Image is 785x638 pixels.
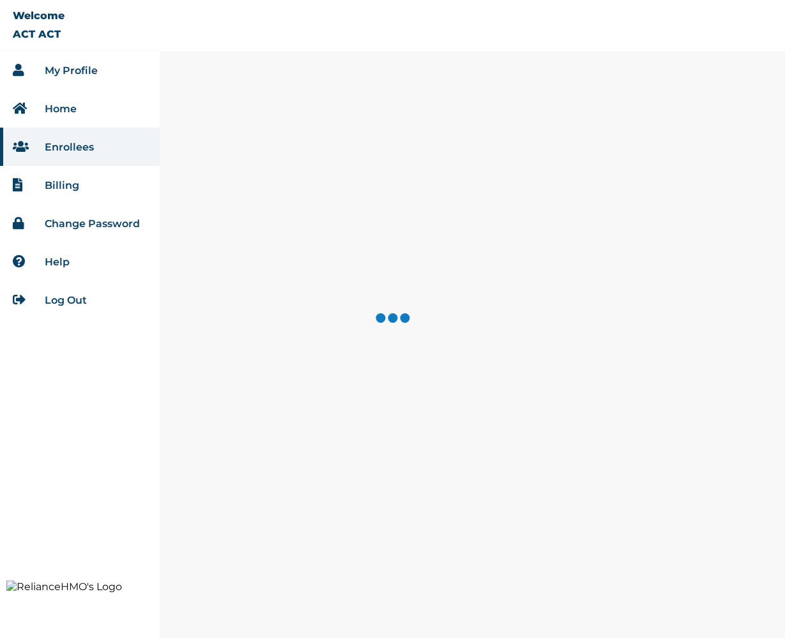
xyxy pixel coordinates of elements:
a: Change Password [45,218,140,230]
a: Help [45,256,70,268]
a: Enrollees [45,141,94,153]
p: ACT ACT [13,28,61,40]
p: Welcome [13,10,65,22]
img: RelianceHMO's Logo [6,581,153,593]
a: Billing [45,179,79,191]
a: My Profile [45,64,98,77]
a: Log Out [45,294,87,306]
a: Home [45,103,77,115]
